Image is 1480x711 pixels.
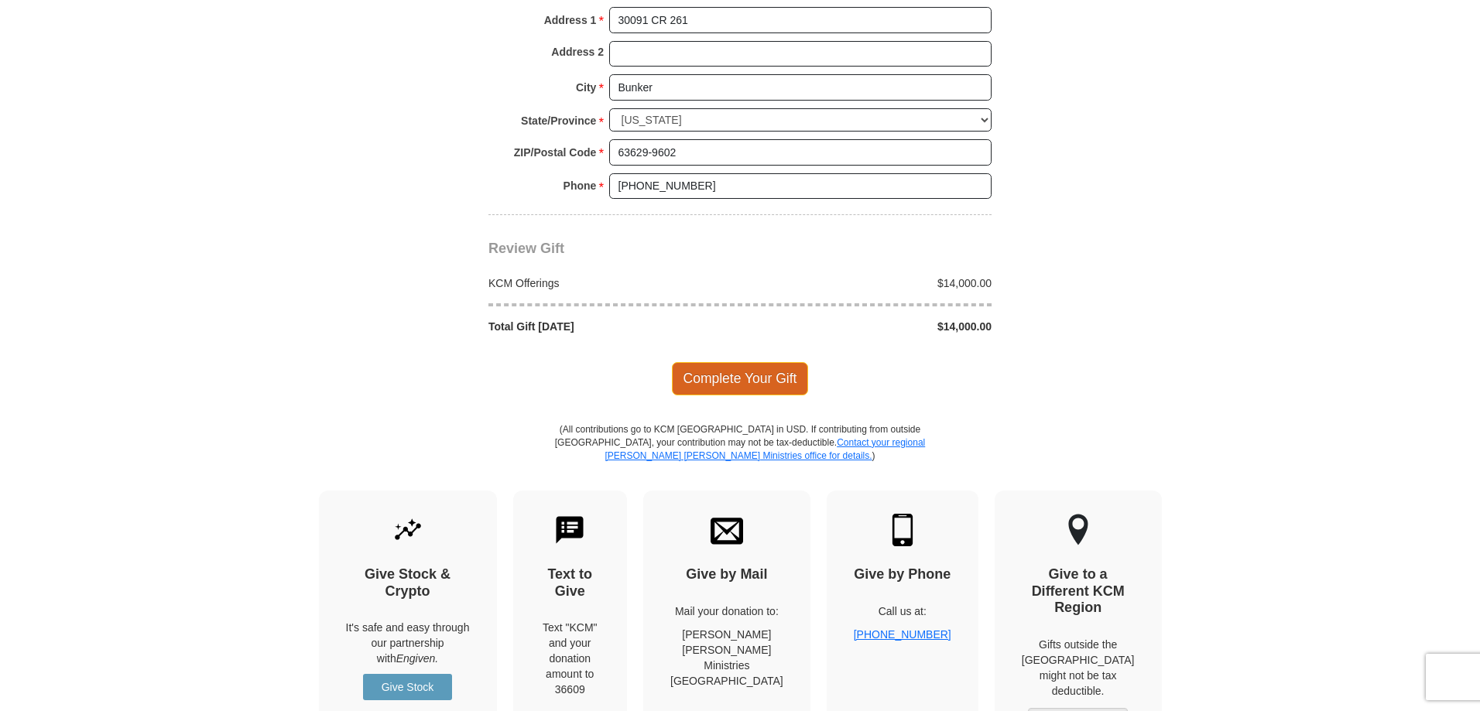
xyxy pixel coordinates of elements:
h4: Text to Give [540,566,601,600]
a: Give Stock [363,674,452,700]
div: KCM Offerings [481,275,741,291]
img: envelope.svg [711,514,743,546]
h4: Give Stock & Crypto [346,566,470,600]
h4: Give by Mail [670,566,783,583]
p: (All contributions go to KCM [GEOGRAPHIC_DATA] in USD. If contributing from outside [GEOGRAPHIC_D... [554,423,926,491]
strong: State/Province [521,110,596,132]
div: Total Gift [DATE] [481,319,741,334]
strong: City [576,77,596,98]
img: give-by-stock.svg [392,514,424,546]
span: Review Gift [488,241,564,256]
strong: Address 1 [544,9,597,31]
a: [PHONE_NUMBER] [854,628,951,641]
strong: Address 2 [551,41,604,63]
i: Engiven. [396,652,438,665]
p: Call us at: [854,603,951,619]
h4: Give by Phone [854,566,951,583]
p: [PERSON_NAME] [PERSON_NAME] Ministries [GEOGRAPHIC_DATA] [670,627,783,689]
strong: ZIP/Postal Code [514,142,597,163]
strong: Phone [564,175,597,197]
a: Contact your regional [PERSON_NAME] [PERSON_NAME] Ministries office for details. [605,437,925,461]
img: text-to-give.svg [553,514,586,546]
h4: Give to a Different KCM Region [1022,566,1135,617]
p: Gifts outside the [GEOGRAPHIC_DATA] might not be tax deductible. [1022,637,1135,699]
div: $14,000.00 [740,319,1000,334]
div: $14,000.00 [740,275,1000,291]
img: mobile.svg [886,514,919,546]
p: Mail your donation to: [670,603,783,619]
img: other-region [1067,514,1089,546]
span: Complete Your Gift [672,362,809,395]
p: It's safe and easy through our partnership with [346,620,470,666]
div: Text "KCM" and your donation amount to 36609 [540,620,601,697]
